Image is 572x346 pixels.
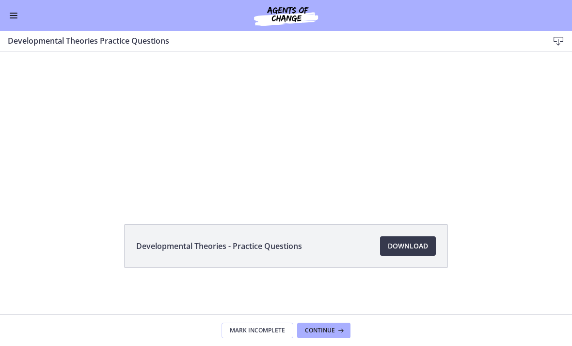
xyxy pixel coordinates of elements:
[222,323,293,338] button: Mark Incomplete
[8,35,533,47] h3: Developmental Theories Practice Questions
[305,327,335,334] span: Continue
[8,10,19,21] button: Enable menu
[136,240,302,252] span: Developmental Theories - Practice Questions
[380,236,436,256] a: Download
[297,323,350,338] button: Continue
[230,327,285,334] span: Mark Incomplete
[388,240,428,252] span: Download
[228,4,344,27] img: Agents of Change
